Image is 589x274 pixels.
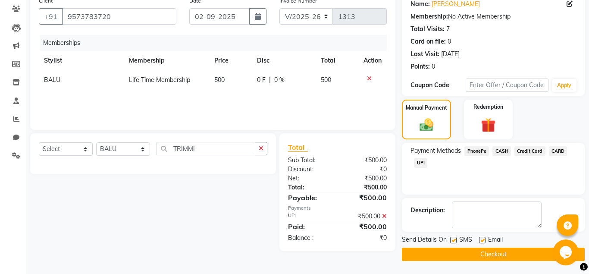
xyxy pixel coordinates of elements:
[415,117,438,133] img: _cash.svg
[338,192,394,203] div: ₹500.00
[459,235,472,246] span: SMS
[432,62,435,71] div: 0
[282,233,338,243] div: Balance :
[338,174,394,183] div: ₹500.00
[414,158,427,168] span: UPI
[488,235,503,246] span: Email
[209,51,252,70] th: Price
[269,76,271,85] span: |
[62,8,176,25] input: Search by Name/Mobile/Email/Code
[446,25,450,34] div: 7
[402,235,447,246] span: Send Details On
[441,50,460,59] div: [DATE]
[549,146,567,156] span: CARD
[288,143,308,152] span: Total
[410,81,466,90] div: Coupon Code
[492,146,511,156] span: CASH
[321,76,331,84] span: 500
[410,37,446,46] div: Card on file:
[257,76,266,85] span: 0 F
[282,221,338,232] div: Paid:
[252,51,316,70] th: Disc
[338,156,394,165] div: ₹500.00
[552,79,576,92] button: Apply
[282,212,338,221] div: UPI
[44,76,60,84] span: BALU
[40,35,393,51] div: Memberships
[410,12,576,21] div: No Active Membership
[358,51,387,70] th: Action
[338,221,394,232] div: ₹500.00
[402,248,585,261] button: Checkout
[410,50,439,59] div: Last Visit:
[466,79,548,92] input: Enter Offer / Coupon Code
[282,174,338,183] div: Net:
[274,76,285,85] span: 0 %
[282,165,338,174] div: Discount:
[39,8,63,25] button: +91
[448,37,451,46] div: 0
[338,233,394,243] div: ₹0
[410,146,461,155] span: Payment Methods
[157,142,255,155] input: Search
[553,239,580,265] iframe: chat widget
[464,146,489,156] span: PhonePe
[282,192,338,203] div: Payable:
[214,76,225,84] span: 500
[514,146,545,156] span: Credit Card
[410,25,445,34] div: Total Visits:
[338,212,394,221] div: ₹500.00
[338,165,394,174] div: ₹0
[282,156,338,165] div: Sub Total:
[129,76,190,84] span: Life Time Membership
[410,206,445,215] div: Description:
[410,12,448,21] div: Membership:
[124,51,209,70] th: Membership
[316,51,358,70] th: Total
[282,183,338,192] div: Total:
[410,62,430,71] div: Points:
[473,103,503,111] label: Redemption
[406,104,447,112] label: Manual Payment
[39,51,124,70] th: Stylist
[476,116,500,134] img: _gift.svg
[338,183,394,192] div: ₹500.00
[288,205,387,212] div: Payments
